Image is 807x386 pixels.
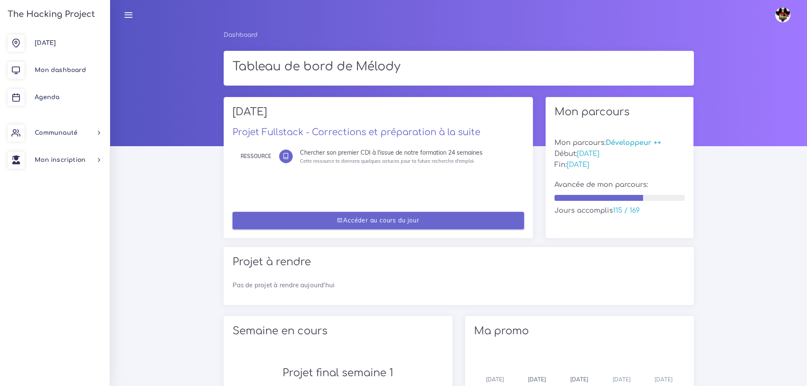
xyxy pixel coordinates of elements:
[555,106,685,118] h2: Mon parcours
[35,157,86,163] span: Mon inscription
[570,376,588,383] span: [DATE]
[555,181,685,189] h5: Avancée de mon parcours:
[555,150,685,158] h5: Début:
[233,212,524,229] a: Accéder au cours du jour
[606,139,661,147] span: Développeur ++
[35,40,56,46] span: [DATE]
[233,106,524,124] h2: [DATE]
[528,376,546,383] span: [DATE]
[613,207,640,214] span: 115 / 169
[577,150,599,158] span: [DATE]
[233,127,480,137] a: Projet Fullstack - Corrections et préparation à la suite
[233,367,444,379] h2: Projet final semaine 1
[555,139,685,147] h5: Mon parcours:
[613,376,631,383] span: [DATE]
[233,325,444,337] h2: Semaine en cours
[35,67,86,73] span: Mon dashboard
[233,60,685,74] h1: Tableau de bord de Mélody
[241,152,271,161] div: Ressource
[654,376,673,383] span: [DATE]
[233,280,685,290] p: Pas de projet à rendre aujourd'hui
[5,10,95,19] h3: The Hacking Project
[775,7,790,22] img: avatar
[567,161,589,169] span: [DATE]
[486,376,504,383] span: [DATE]
[300,150,518,156] div: Chercher son premier CDI à l'issue de notre formation 24 semaines
[35,94,59,100] span: Agenda
[35,130,78,136] span: Communauté
[555,161,685,169] h5: Fin:
[474,325,685,337] h2: Ma promo
[224,32,258,38] a: Dashboard
[233,256,685,268] h2: Projet à rendre
[555,207,685,215] h5: Jours accomplis
[300,158,475,164] small: Cette ressource te donnera quelques astuces pour ta future recherche d'emploi.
